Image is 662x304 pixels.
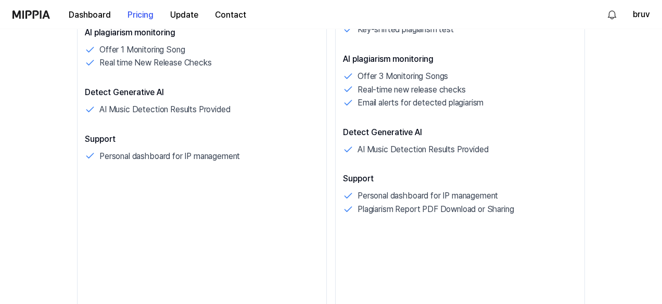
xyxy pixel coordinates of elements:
p: Personal dashboard for IP management [358,189,498,203]
p: Key-shifted plagiarism test [358,23,454,36]
button: Contact [207,5,254,25]
p: AI Music Detection Results Provided [99,103,230,116]
p: AI plagiarism monitoring [343,53,577,65]
p: Support [85,133,319,146]
a: Update [162,1,207,29]
p: Detect Generative AI [85,86,319,99]
img: logo [12,10,50,19]
button: Dashboard [60,5,119,25]
a: Pricing [119,1,162,29]
p: Email alerts for detected plagiarism [358,96,483,110]
p: Support [343,173,577,185]
p: Personal dashboard for IP management [99,150,240,163]
p: Real time New Release Checks [99,56,212,70]
p: Real-time new release checks [358,83,466,97]
p: Offer 1 Monitoring Song [99,43,185,57]
p: Detect Generative AI [343,126,577,139]
button: Pricing [119,5,162,25]
button: Update [162,5,207,25]
p: Offer 3 Monitoring Songs [358,70,448,83]
p: AI Music Detection Results Provided [358,143,488,156]
p: Plagiarism Report PDF Download or Sharing [358,203,514,216]
img: 알림 [606,8,618,21]
button: bruv [633,8,650,21]
p: AI plagiarism monitoring [85,27,319,39]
